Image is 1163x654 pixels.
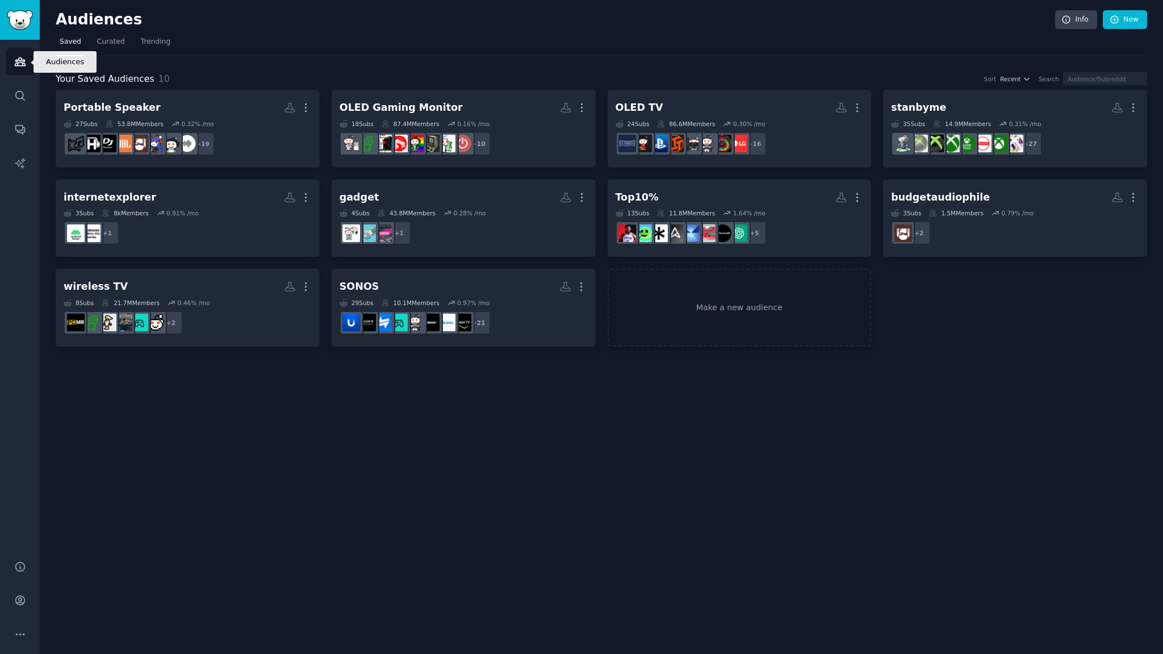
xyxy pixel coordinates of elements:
img: GalaxyA50 [83,224,101,242]
img: XboxSeriesX [974,135,992,152]
div: + 2 [907,221,931,245]
div: + 1 [387,221,411,245]
div: internetexplorer [64,190,156,205]
a: Make a new audience [608,269,872,347]
img: buildapc [342,135,360,152]
div: 13 Sub s [616,209,650,217]
div: 3 Sub s [891,209,921,217]
div: 0.31 % /mo [1009,120,1041,128]
div: 24 Sub s [616,120,650,128]
div: 4 Sub s [340,209,370,217]
a: wireless TV8Subs21.7MMembers0.46% /mo+2gamecollectinggamingsetupsgameroomspcsetupbattlestationspc... [56,269,320,347]
span: Recent [1000,75,1020,83]
span: Saved [60,37,81,47]
div: + 21 [467,311,491,335]
div: budgetaudiophile [891,190,990,205]
a: OLED TV24Subs86.6MMembers0.30% /mo+16LG_UserHubDamnthatsinterestingtechsupportpcgamingLinusTechTi... [608,90,872,168]
div: 0.79 % /mo [1001,209,1034,217]
img: xbox [926,135,944,152]
img: xbox360 [910,135,928,152]
div: 21.7M Members [102,299,160,307]
img: OLED_Gaming [390,314,408,331]
div: 35 Sub s [891,120,925,128]
img: XboxGamePass [958,135,976,152]
img: bose [422,314,440,331]
img: LinusTechTips [666,135,684,152]
img: NBALive_Mobile [618,224,636,242]
img: ShieldAndroidTV [454,314,471,331]
div: stanbyme [891,101,946,115]
div: OLED TV [616,101,663,115]
a: gadget4Subs43.8MMembers0.28% /mo+1technewstechnologygadgets [332,180,596,257]
div: wireless TV [64,280,128,294]
img: Costco [634,135,652,152]
img: headphones [162,135,180,152]
div: 11.8M Members [657,209,715,217]
a: New [1103,10,1147,30]
img: Ubiquiti [342,314,360,331]
div: 8k Members [102,209,148,217]
div: + 16 [743,132,767,156]
a: OLED Gaming Monitor18Subs87.4MMembers0.16% /mo+10buildapcsaleshardwarebuildapcmonitorsgamingdesks... [332,90,596,168]
a: Trending [137,33,174,56]
img: techsupport [406,314,424,331]
a: Curated [93,33,129,56]
img: JBL [115,135,132,152]
img: hometheater [131,135,148,152]
a: internetexplorer3Subs8kMembers0.91% /mo+1GalaxyA50androiddesign [56,180,320,257]
div: 1.64 % /mo [733,209,765,217]
div: 29 Sub s [340,299,374,307]
img: gaming [406,135,424,152]
img: gadgets [342,224,360,242]
img: Hisense [438,314,455,331]
img: buildapcmonitors [422,135,440,152]
div: 0.46 % /mo [178,299,210,307]
img: HeadphoneAdvice [147,135,164,152]
img: desksetup [390,135,408,152]
div: + 2 [159,311,183,335]
span: 10 [158,73,170,84]
img: gamingsetups [131,314,148,331]
a: Top10%13Subs11.8MMembers1.64% /mo+5ChatGPTStanbyMETheFramesamsungASUSsnowpeakhobbygamedevNBALive_... [608,180,872,257]
div: + 1 [95,221,119,245]
img: LG_UserHub [730,135,747,152]
img: audio [178,135,196,152]
img: XboxGamers [942,135,960,152]
div: SONOS [340,280,379,294]
img: ASUS [666,224,684,242]
div: OLED Gaming Monitor [340,101,463,115]
img: pcsetup [99,314,116,331]
img: PcBuild [374,135,392,152]
div: 0.28 % /mo [454,209,486,217]
div: + 10 [467,132,491,156]
div: Sort [984,75,997,83]
img: ultrawidemasterrace [618,135,636,152]
button: Recent [1000,75,1031,83]
div: Portable Speaker [64,101,161,115]
div: 0.32 % /mo [181,120,214,128]
span: Curated [97,37,125,47]
img: gamerooms [115,314,132,331]
div: 87.4M Members [382,120,440,128]
img: TheFrame [698,224,716,242]
div: 8 Sub s [64,299,94,307]
a: Saved [56,33,85,56]
a: Portable Speaker27Subs53.8MMembers0.32% /mo+19audioheadphonesHeadphoneAdvicehometheaterJBLPioneer... [56,90,320,168]
div: 14.9M Members [933,120,991,128]
img: hardwareswap [374,314,392,331]
img: playstation [650,135,668,152]
img: buildapcsales [454,135,471,152]
div: 1.5M Members [929,209,983,217]
h2: Audiences [56,11,1055,29]
div: 86.6M Members [657,120,715,128]
img: pcmasterrace [67,314,85,331]
div: Search [1039,75,1059,83]
img: StanbyME [714,224,731,242]
img: ChatGPT [730,224,747,242]
img: Damnthatsinteresting [714,135,731,152]
a: budgetaudiophile3Subs1.5MMembers0.79% /mo+2hometheater [883,180,1147,257]
span: Your Saved Audiences [56,72,154,86]
div: 0.30 % /mo [733,120,765,128]
div: + 5 [743,221,767,245]
div: 10.1M Members [382,299,440,307]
